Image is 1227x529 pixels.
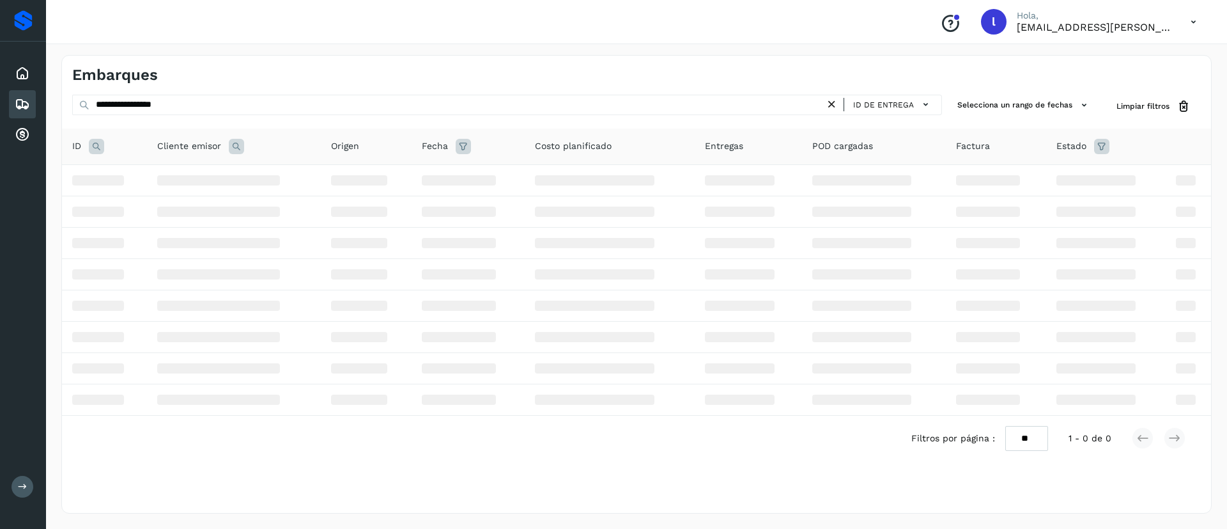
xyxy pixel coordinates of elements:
div: Inicio [9,59,36,88]
span: Factura [956,139,990,153]
h4: Embarques [72,66,158,84]
button: Selecciona un rango de fechas [952,95,1096,116]
button: ID de entrega [849,95,936,114]
span: POD cargadas [812,139,873,153]
span: Origen [331,139,359,153]
button: Limpiar filtros [1106,95,1201,118]
p: lauraamalia.castillo@xpertal.com [1017,21,1170,33]
span: Filtros por página : [911,432,995,445]
span: Fecha [422,139,448,153]
span: Entregas [705,139,743,153]
span: 1 - 0 de 0 [1069,432,1111,445]
div: Cuentas por cobrar [9,121,36,149]
span: Costo planificado [535,139,612,153]
div: Embarques [9,90,36,118]
span: ID de entrega [853,99,914,111]
span: ID [72,139,81,153]
span: Cliente emisor [157,139,221,153]
p: Hola, [1017,10,1170,21]
span: Limpiar filtros [1116,100,1169,112]
span: Estado [1056,139,1086,153]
